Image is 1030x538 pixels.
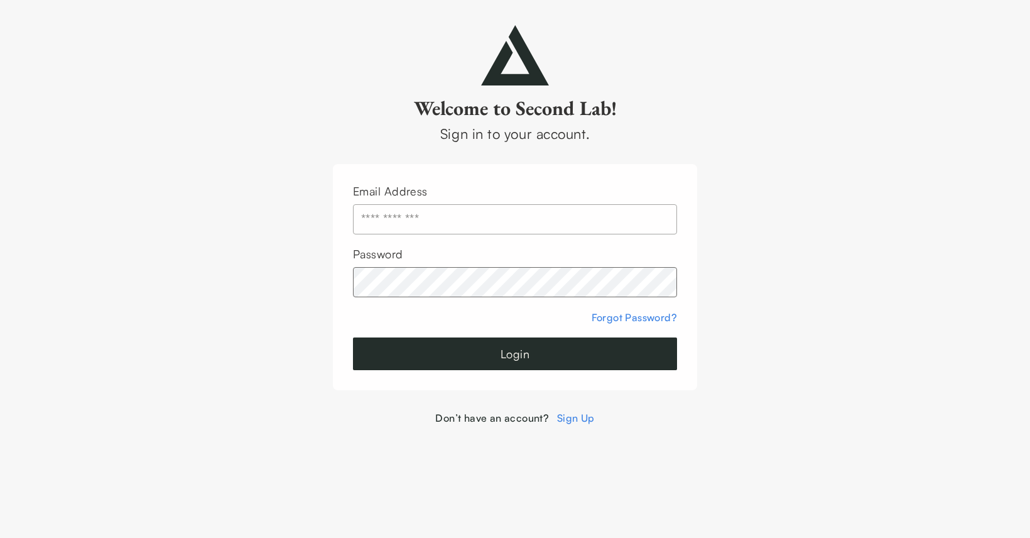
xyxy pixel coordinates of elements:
label: Email Address [353,184,428,198]
label: Password [353,247,403,261]
div: Don’t have an account? [333,410,697,425]
img: secondlab-logo [481,25,549,85]
h2: Welcome to Second Lab! [333,96,697,121]
a: Sign Up [557,412,595,424]
button: Login [353,338,677,370]
div: Sign in to your account. [333,123,697,144]
a: Forgot Password? [592,311,677,324]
